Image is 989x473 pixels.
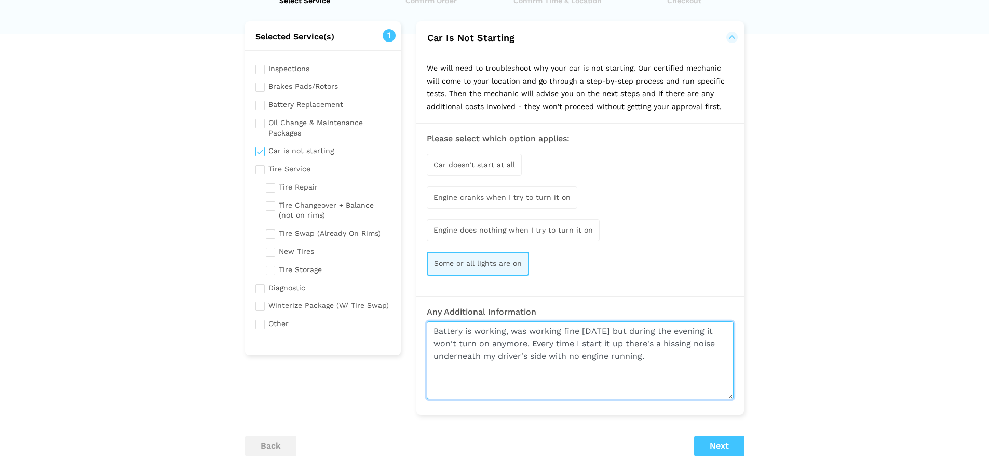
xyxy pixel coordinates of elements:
[245,436,296,456] button: back
[427,134,734,143] h3: Please select which option applies:
[245,32,401,42] h2: Selected Service(s)
[383,29,396,42] span: 1
[416,51,744,123] p: We will need to troubleshoot why your car is not starting. Our certified mechanic will come to yo...
[433,193,571,201] span: Engine cranks when I try to turn it on
[427,307,734,317] h3: Any Additional Information
[433,160,515,169] span: Car doesn’t start at all
[433,226,593,234] span: Engine does nothing when I try to turn it on
[694,436,744,456] button: Next
[427,32,734,44] button: Car Is Not Starting
[434,259,522,267] span: Some or all lights are on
